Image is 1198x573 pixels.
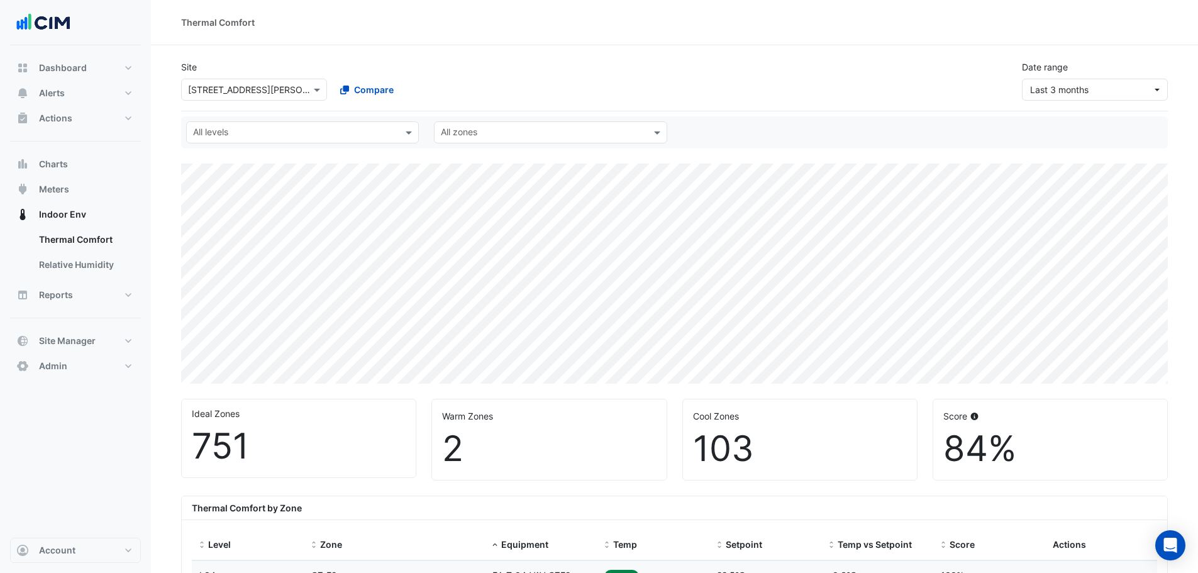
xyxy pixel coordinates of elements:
[1022,79,1168,101] button: Last 3 months
[39,335,96,347] span: Site Manager
[39,183,69,196] span: Meters
[16,360,29,372] app-icon: Admin
[613,539,637,550] span: Temp
[16,87,29,99] app-icon: Alerts
[10,106,141,131] button: Actions
[1030,84,1089,95] span: 01 Jun 25 - 31 Aug 25
[10,202,141,227] button: Indoor Env
[838,539,912,550] span: Temp vs Setpoint
[29,227,141,252] a: Thermal Comfort
[726,539,762,550] span: Setpoint
[10,177,141,202] button: Meters
[39,360,67,372] span: Admin
[39,289,73,301] span: Reports
[39,158,68,170] span: Charts
[10,538,141,563] button: Account
[192,407,406,420] div: Ideal Zones
[10,55,141,81] button: Dashboard
[29,252,141,277] a: Relative Humidity
[192,425,406,467] div: 751
[16,183,29,196] app-icon: Meters
[693,409,907,423] div: Cool Zones
[950,539,975,550] span: Score
[1022,60,1068,74] label: Date range
[16,335,29,347] app-icon: Site Manager
[16,289,29,301] app-icon: Reports
[39,87,65,99] span: Alerts
[1053,539,1086,550] span: Actions
[943,409,1157,423] div: Score
[10,353,141,379] button: Admin
[192,503,302,513] b: Thermal Comfort by Zone
[208,539,231,550] span: Level
[354,83,394,96] span: Compare
[10,81,141,106] button: Alerts
[15,10,72,35] img: Company Logo
[10,227,141,282] div: Indoor Env
[442,409,656,423] div: Warm Zones
[16,62,29,74] app-icon: Dashboard
[1155,530,1185,560] div: Open Intercom Messenger
[16,158,29,170] app-icon: Charts
[10,282,141,308] button: Reports
[10,328,141,353] button: Site Manager
[332,79,402,101] button: Compare
[191,125,228,142] div: All levels
[39,62,87,74] span: Dashboard
[181,60,197,74] label: Site
[39,112,72,125] span: Actions
[439,125,477,142] div: All zones
[442,428,656,470] div: 2
[39,208,86,221] span: Indoor Env
[16,208,29,221] app-icon: Indoor Env
[320,539,342,550] span: Zone
[943,428,1157,470] div: 84%
[693,428,907,470] div: 103
[10,152,141,177] button: Charts
[39,544,75,557] span: Account
[181,16,255,29] div: Thermal Comfort
[501,539,548,550] span: Equipment
[16,112,29,125] app-icon: Actions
